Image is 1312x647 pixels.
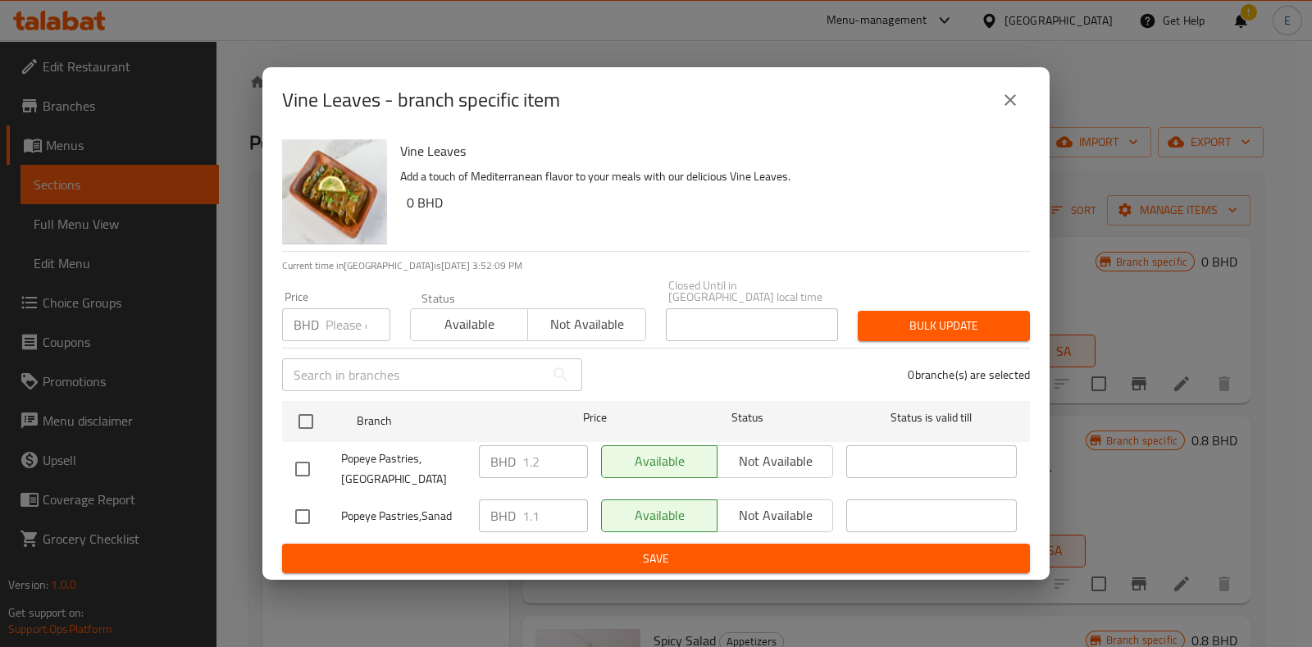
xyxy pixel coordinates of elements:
[522,445,588,478] input: Please enter price
[294,315,319,335] p: BHD
[540,408,649,428] span: Price
[282,358,544,391] input: Search in branches
[357,411,527,431] span: Branch
[282,544,1030,574] button: Save
[326,308,390,341] input: Please enter price
[527,308,645,341] button: Not available
[341,506,466,526] span: Popeye Pastries,Sanad
[991,80,1030,120] button: close
[407,191,1017,214] h6: 0 BHD
[490,506,516,526] p: BHD
[295,549,1017,569] span: Save
[908,367,1030,383] p: 0 branche(s) are selected
[282,258,1030,273] p: Current time in [GEOGRAPHIC_DATA] is [DATE] 3:52:09 PM
[400,139,1017,162] h6: Vine Leaves
[341,449,466,490] span: Popeye Pastries, [GEOGRAPHIC_DATA]
[282,87,560,113] h2: Vine Leaves - branch specific item
[417,312,522,336] span: Available
[282,139,387,244] img: Vine Leaves
[858,311,1030,341] button: Bulk update
[846,408,1017,428] span: Status is valid till
[871,316,1017,336] span: Bulk update
[535,312,639,336] span: Not available
[400,166,1017,187] p: Add a touch of Mediterranean flavor to your meals with our delicious Vine Leaves.
[490,452,516,472] p: BHD
[663,408,833,428] span: Status
[410,308,528,341] button: Available
[522,499,588,532] input: Please enter price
